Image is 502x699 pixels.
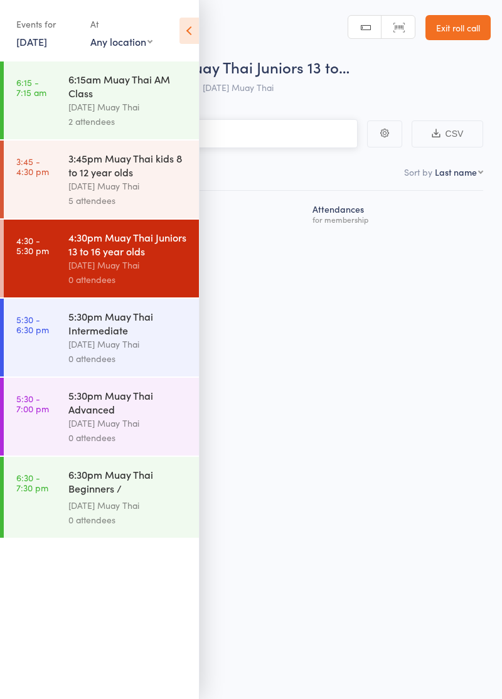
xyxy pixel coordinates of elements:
time: 5:30 - 7:00 pm [16,393,49,414]
div: 5:30pm Muay Thai Intermediate [68,309,188,337]
div: 0 attendees [68,430,188,445]
button: CSV [412,120,483,147]
div: [DATE] Muay Thai [68,100,188,114]
time: 3:45 - 4:30 pm [16,156,49,176]
a: 6:30 -7:30 pm6:30pm Muay Thai Beginners / Fundamentals[DATE] Muay Thai0 attendees [4,457,199,538]
div: Events for [16,14,78,35]
time: 6:30 - 7:30 pm [16,472,48,493]
div: for membership [312,215,478,223]
div: Any location [90,35,152,48]
div: 2 attendees [68,114,188,129]
div: [DATE] Muay Thai [68,416,188,430]
div: 5:30pm Muay Thai Advanced [68,388,188,416]
div: 0 attendees [68,351,188,366]
div: [DATE] Muay Thai [68,337,188,351]
a: Exit roll call [425,15,491,40]
div: 0 attendees [68,513,188,527]
div: 5 attendees [68,193,188,208]
a: 4:30 -5:30 pm4:30pm Muay Thai Juniors 13 to 16 year olds[DATE] Muay Thai0 attendees [4,220,199,297]
span: [DATE] Muay Thai [203,81,274,93]
a: [DATE] [16,35,47,48]
div: Last name [435,166,477,178]
div: Atten­dances [307,196,483,230]
a: 3:45 -4:30 pm3:45pm Muay Thai kids 8 to 12 year olds[DATE] Muay Thai5 attendees [4,141,199,218]
span: 4:30pm Muay Thai Juniors 13 to… [124,56,350,77]
time: 4:30 - 5:30 pm [16,235,49,255]
div: 0 attendees [68,272,188,287]
label: Sort by [404,166,432,178]
time: 6:15 - 7:15 am [16,77,46,97]
div: At [90,14,152,35]
a: 5:30 -6:30 pm5:30pm Muay Thai Intermediate[DATE] Muay Thai0 attendees [4,299,199,376]
div: 6:15am Muay Thai AM Class [68,72,188,100]
a: 6:15 -7:15 am6:15am Muay Thai AM Class[DATE] Muay Thai2 attendees [4,61,199,139]
div: Next Payment [129,196,308,230]
div: 4:30pm Muay Thai Juniors 13 to 16 year olds [68,230,188,258]
div: [DATE] Muay Thai [68,498,188,513]
div: 3:45pm Muay Thai kids 8 to 12 year olds [68,151,188,179]
div: [DATE] Muay Thai [68,179,188,193]
div: [DATE] Muay Thai [68,258,188,272]
time: 5:30 - 6:30 pm [16,314,49,334]
div: 6:30pm Muay Thai Beginners / Fundamentals [68,467,188,498]
a: 5:30 -7:00 pm5:30pm Muay Thai Advanced[DATE] Muay Thai0 attendees [4,378,199,456]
